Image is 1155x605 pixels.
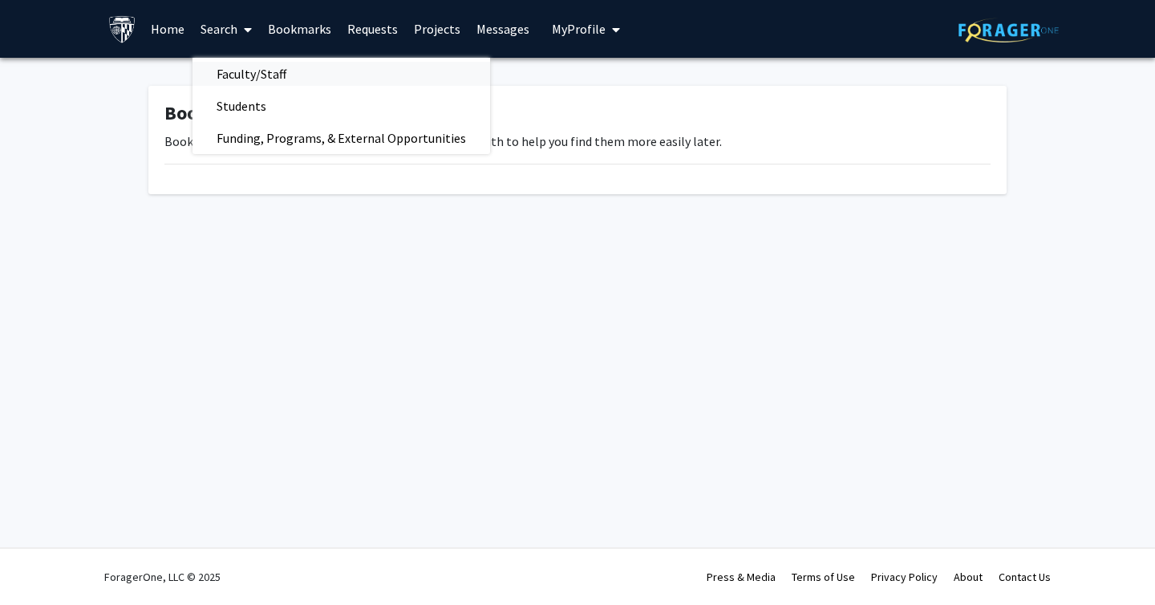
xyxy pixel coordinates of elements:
[954,570,983,584] a: About
[104,549,221,605] div: ForagerOne, LLC © 2025
[406,1,468,57] a: Projects
[12,533,68,593] iframe: Chat
[192,90,290,122] span: Students
[260,1,339,57] a: Bookmarks
[164,132,991,151] p: Bookmark the faculty/staff you are interested in working with to help you find them more easily l...
[999,570,1051,584] a: Contact Us
[192,62,490,86] a: Faculty/Staff
[958,18,1059,43] img: ForagerOne Logo
[192,126,490,150] a: Funding, Programs, & External Opportunities
[792,570,855,584] a: Terms of Use
[143,1,192,57] a: Home
[707,570,776,584] a: Press & Media
[339,1,406,57] a: Requests
[552,21,606,37] span: My Profile
[108,15,136,43] img: Johns Hopkins University Logo
[468,1,537,57] a: Messages
[871,570,938,584] a: Privacy Policy
[192,122,490,154] span: Funding, Programs, & External Opportunities
[192,58,310,90] span: Faculty/Staff
[192,94,490,118] a: Students
[192,1,260,57] a: Search
[164,102,991,125] h1: Bookmarks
